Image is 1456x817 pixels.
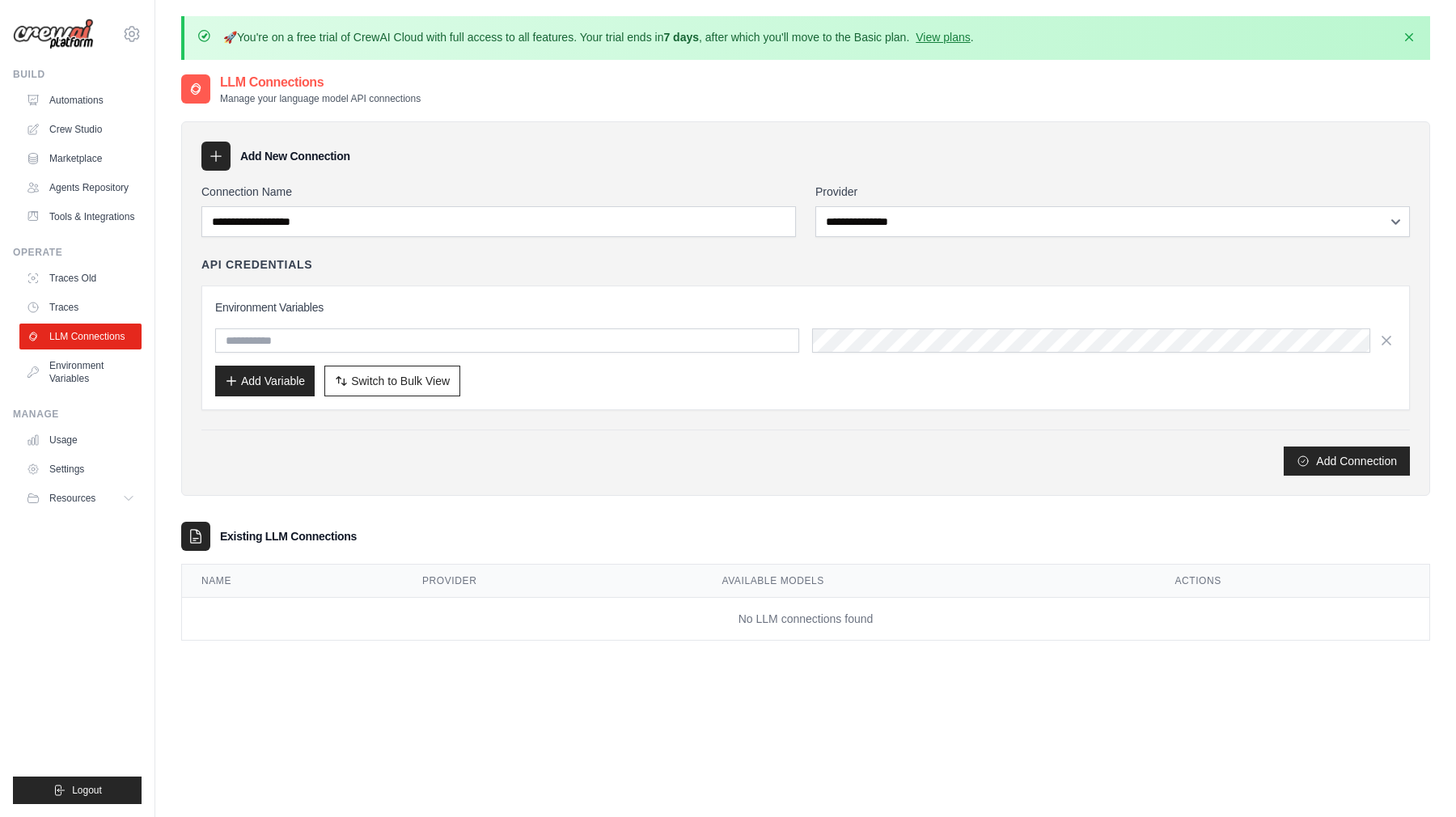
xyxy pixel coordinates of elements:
th: Available Models [702,565,1155,598]
label: Provider [815,184,1410,200]
button: Logout [13,777,142,804]
h2: LLM Connections [220,73,421,92]
a: Settings [19,456,142,482]
a: Automations [19,87,142,113]
th: Actions [1155,565,1429,598]
button: Add Variable [215,366,315,396]
h3: Environment Variables [215,299,1396,315]
a: Traces Old [19,265,142,291]
button: Add Connection [1284,447,1410,476]
div: Operate [13,246,142,259]
a: Crew Studio [19,116,142,142]
div: Manage [13,408,142,421]
strong: 🚀 [223,31,237,44]
th: Provider [403,565,702,598]
button: Resources [19,485,142,511]
a: Marketplace [19,146,142,171]
strong: 7 days [663,31,699,44]
img: Logo [13,19,94,50]
a: Tools & Integrations [19,204,142,230]
p: You're on a free trial of CrewAI Cloud with full access to all features. Your trial ends in , aft... [223,29,974,45]
a: LLM Connections [19,324,142,349]
h3: Existing LLM Connections [220,528,357,544]
a: Usage [19,427,142,453]
h3: Add New Connection [240,148,350,164]
span: Switch to Bulk View [351,373,450,389]
p: Manage your language model API connections [220,92,421,105]
a: Environment Variables [19,353,142,392]
button: Switch to Bulk View [324,366,460,396]
span: Logout [72,784,102,797]
div: Build [13,68,142,81]
a: Traces [19,294,142,320]
a: Agents Repository [19,175,142,201]
a: View plans [916,31,970,44]
h4: API Credentials [201,256,312,273]
th: Name [182,565,403,598]
label: Connection Name [201,184,796,200]
span: Resources [49,492,95,505]
td: No LLM connections found [182,598,1429,641]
